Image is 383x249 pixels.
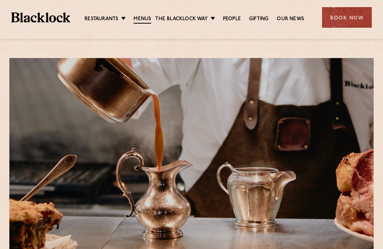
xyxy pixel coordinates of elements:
a: Menus [134,15,151,24]
a: Gifting [249,15,269,23]
a: Our News [277,15,304,23]
a: People [223,15,241,23]
a: Restaurants [85,15,118,23]
div: Book Now [322,7,372,28]
a: The Blacklock Way [155,15,207,23]
img: BL_Textured_Logo-footer-cropped.svg [11,12,70,22]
